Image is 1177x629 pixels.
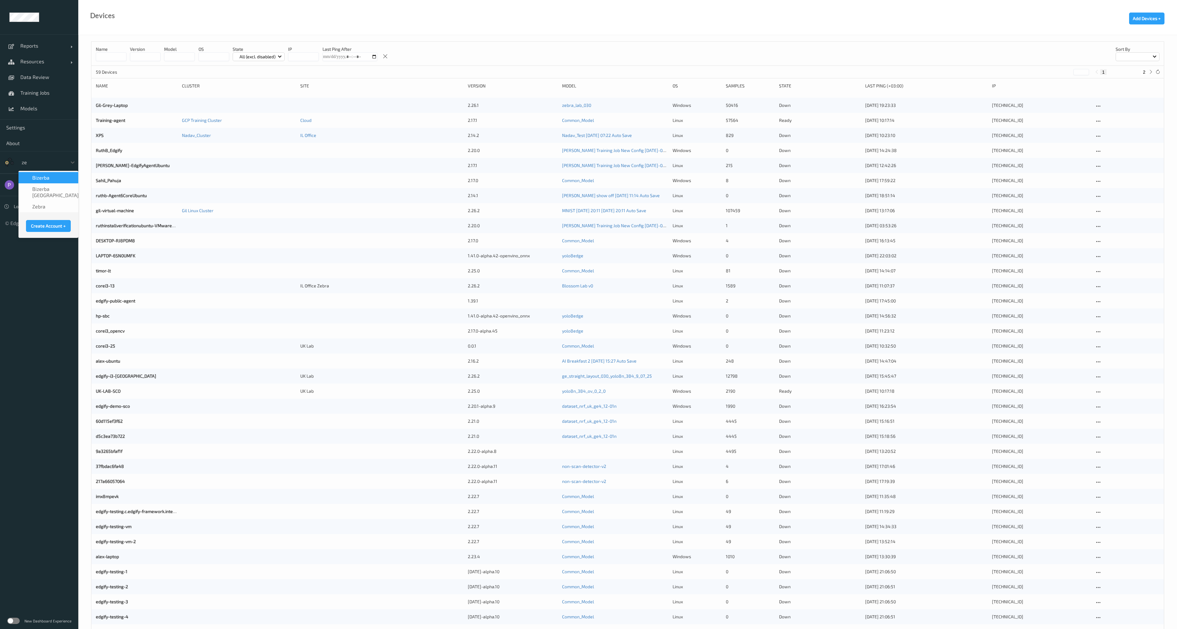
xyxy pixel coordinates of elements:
[96,328,125,333] a: corei3_opencv
[562,328,583,333] a: yolo8edge
[468,132,558,139] div: 2.14.2
[562,83,668,89] div: Model
[96,268,111,273] a: timor-lt
[562,584,594,589] a: Common_Model
[182,208,214,213] a: Gil Linux Cluster
[96,208,134,213] a: gil-virtual-machine
[865,478,988,485] div: [DATE] 17:19:39
[323,46,377,52] p: Last Ping After
[468,298,558,304] div: 1.39.1
[992,83,1090,89] div: ip
[562,373,652,379] a: ge_straight_layout_030_yolo8n_384_9_07_25
[673,358,721,364] p: linux
[300,133,316,138] a: IL Office
[865,358,988,364] div: [DATE] 14:47:04
[673,132,721,139] p: linux
[96,509,181,514] a: edgify-testing.c.edgify-framework.internal
[992,553,1090,560] div: [TECHNICAL_ID]
[779,328,861,334] p: down
[164,46,195,52] p: model
[992,343,1090,349] div: [TECHNICAL_ID]
[865,177,988,184] div: [DATE] 17:59:22
[96,253,135,258] a: LAPTOP-6SN0UMFK
[233,46,285,52] p: State
[182,133,211,138] a: Nadav_Cluster
[468,358,558,364] div: 2.16.2
[182,83,296,89] div: Cluster
[562,268,594,273] a: Common_Model
[726,553,775,560] div: 1010
[992,358,1090,364] div: [TECHNICAL_ID]
[992,328,1090,334] div: [TECHNICAL_ID]
[673,418,721,424] p: linux
[865,283,988,289] div: [DATE] 11:07:37
[96,298,135,303] a: edgify-public-agent
[673,102,721,108] p: windows
[468,403,558,409] div: 2.20.1-alpha.9
[726,207,775,214] div: 107459
[562,524,594,529] a: Common_Model
[673,313,721,319] p: windows
[726,177,775,184] div: 8
[779,268,861,274] p: down
[726,192,775,199] div: 0
[96,223,207,228] a: ruthinstallverificationubuntu-VMware-Virtual-Platform
[96,178,121,183] a: Sahil_Pahuja
[779,373,861,379] p: down
[237,54,278,60] p: All (excl. disabled)
[992,418,1090,424] div: [TECHNICAL_ID]
[673,283,721,289] p: linux
[562,479,606,484] a: non-scan-detector-v2
[992,177,1090,184] div: [TECHNICAL_ID]
[779,162,861,169] p: down
[673,162,721,169] p: linux
[96,163,170,168] a: [PERSON_NAME]-EdgifyAgentUbuntu
[562,433,617,439] a: dataset_nrf_uk_ge4_12-01n
[468,162,558,169] div: 2.17.1
[865,192,988,199] div: [DATE] 18:51:14
[562,403,617,409] a: dataset_nrf_uk_ge4_12-01n
[779,523,861,530] p: down
[779,207,861,214] p: down
[726,388,775,394] div: 2190
[96,433,125,439] a: d5c3ea73b722
[779,403,861,409] p: down
[726,508,775,515] div: 49
[992,463,1090,469] div: [TECHNICAL_ID]
[562,418,617,424] a: dataset_nrf_uk_ge4_12-01n
[992,433,1090,439] div: [TECHNICAL_ID]
[779,569,861,575] p: down
[726,538,775,545] div: 49
[673,373,721,379] p: linux
[96,283,115,288] a: corei3-13
[673,253,721,259] p: windows
[562,464,606,469] a: non-scan-detector-v2
[726,313,775,319] div: 0
[726,147,775,154] div: 0
[96,599,128,604] a: edgify-testing-3
[96,69,143,75] p: 59 Devices
[199,46,229,52] p: OS
[779,313,861,319] p: down
[865,508,988,515] div: [DATE] 11:19:29
[96,494,119,499] a: imx8mpevk
[96,524,132,529] a: edgify-testing-vm
[673,147,721,154] p: windows
[562,118,594,123] a: Common_Model
[779,538,861,545] p: down
[468,102,558,108] div: 2.26.1
[468,569,558,575] div: [DATE]-alpha.10
[468,343,558,349] div: 0.0.1
[468,313,558,319] div: 1.41.0-alpha.42-openvino_onnx
[779,478,861,485] p: down
[992,584,1090,590] div: [TECHNICAL_ID]
[726,223,775,229] div: 1
[865,117,988,123] div: [DATE] 10:17:14
[673,298,721,304] p: linux
[865,132,988,139] div: [DATE] 10:23:10
[726,298,775,304] div: 2
[865,162,988,169] div: [DATE] 12:42:26
[562,494,594,499] a: Common_Model
[468,207,558,214] div: 2.26.2
[673,177,721,184] p: windows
